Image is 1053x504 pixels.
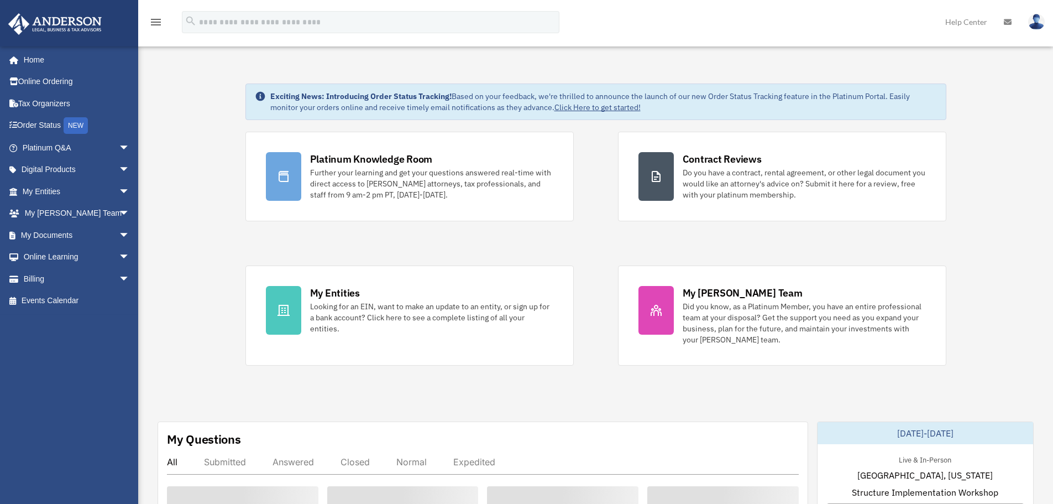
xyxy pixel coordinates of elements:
img: Anderson Advisors Platinum Portal [5,13,105,35]
a: My [PERSON_NAME] Team Did you know, as a Platinum Member, you have an entire professional team at... [618,266,946,366]
a: Contract Reviews Do you have a contract, rental agreement, or other legal document you would like... [618,132,946,221]
div: NEW [64,117,88,134]
a: My Entities Looking for an EIN, want to make an update to an entity, or sign up for a bank accoun... [245,266,574,366]
a: Home [8,49,141,71]
span: Structure Implementation Workshop [852,486,998,499]
a: My Documentsarrow_drop_down [8,224,146,246]
div: Closed [340,456,370,467]
div: Submitted [204,456,246,467]
div: Answered [273,456,314,467]
div: My [PERSON_NAME] Team [683,286,803,300]
a: Online Ordering [8,71,146,93]
div: Platinum Knowledge Room [310,152,433,166]
div: All [167,456,177,467]
i: menu [149,15,163,29]
span: arrow_drop_down [119,224,141,247]
a: Digital Productsarrow_drop_down [8,159,146,181]
div: Looking for an EIN, want to make an update to an entity, or sign up for a bank account? Click her... [310,301,553,334]
div: Contract Reviews [683,152,762,166]
a: Platinum Q&Aarrow_drop_down [8,137,146,159]
strong: Exciting News: Introducing Order Status Tracking! [270,91,452,101]
a: Order StatusNEW [8,115,146,137]
div: [DATE]-[DATE] [818,422,1033,444]
a: Click Here to get started! [554,102,641,112]
span: arrow_drop_down [119,137,141,159]
a: Billingarrow_drop_down [8,268,146,290]
div: My Entities [310,286,360,300]
div: Do you have a contract, rental agreement, or other legal document you would like an attorney's ad... [683,167,926,200]
a: Tax Organizers [8,92,146,115]
a: menu [149,19,163,29]
img: User Pic [1028,14,1045,30]
span: arrow_drop_down [119,268,141,290]
div: Further your learning and get your questions answered real-time with direct access to [PERSON_NAM... [310,167,553,200]
div: Normal [396,456,427,467]
span: arrow_drop_down [119,202,141,225]
a: Events Calendar [8,290,146,312]
span: arrow_drop_down [119,246,141,269]
div: My Questions [167,431,241,448]
a: My [PERSON_NAME] Teamarrow_drop_down [8,202,146,225]
span: arrow_drop_down [119,159,141,181]
div: Based on your feedback, we're thrilled to announce the launch of our new Order Status Tracking fe... [270,91,937,113]
span: arrow_drop_down [119,180,141,203]
div: Expedited [453,456,495,467]
a: Online Learningarrow_drop_down [8,246,146,268]
div: Live & In-Person [890,453,960,465]
a: My Entitiesarrow_drop_down [8,180,146,202]
i: search [185,15,197,27]
span: [GEOGRAPHIC_DATA], [US_STATE] [857,469,993,482]
div: Did you know, as a Platinum Member, you have an entire professional team at your disposal? Get th... [683,301,926,345]
a: Platinum Knowledge Room Further your learning and get your questions answered real-time with dire... [245,132,574,221]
